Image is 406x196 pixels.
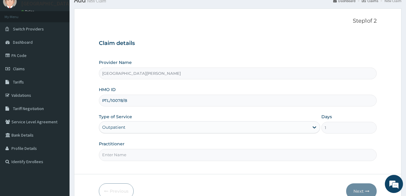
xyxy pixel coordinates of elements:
[99,59,132,65] label: Provider Name
[99,40,377,47] h3: Claim details
[99,18,377,24] p: Step 1 of 2
[99,114,132,120] label: Type of Service
[99,141,125,147] label: Practitioner
[3,131,115,153] textarea: Type your message and hit 'Enter'
[99,3,114,17] div: Minimize live chat window
[31,34,102,42] div: Chat with us now
[13,40,33,45] span: Dashboard
[13,26,44,32] span: Switch Providers
[99,87,116,93] label: HMO ID
[13,79,24,85] span: Tariffs
[11,30,24,45] img: d_794563401_company_1708531726252_794563401
[321,114,332,120] label: Days
[35,59,83,120] span: We're online!
[21,9,36,14] a: Online
[21,1,111,6] p: [GEOGRAPHIC_DATA][PERSON_NAME]
[99,95,377,106] input: Enter HMO ID
[13,106,44,111] span: Tariff Negotiation
[102,124,125,130] div: Outpatient
[99,149,377,161] input: Enter Name
[13,66,25,71] span: Claims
